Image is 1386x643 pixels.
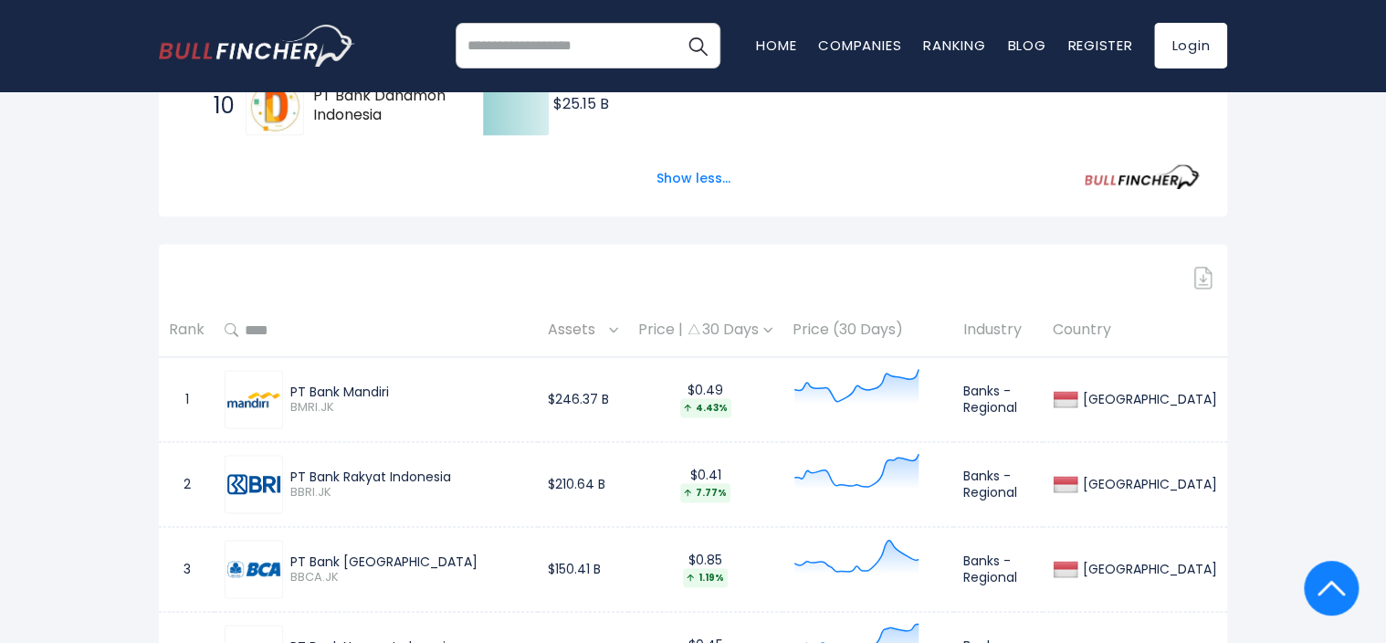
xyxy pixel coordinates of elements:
[675,23,720,69] button: Search
[782,303,953,357] th: Price (30 Days)
[683,568,728,587] div: 1.19%
[313,87,451,125] span: PT Bank Danamon Indonesia
[227,392,280,407] img: BMRI.JK.png
[638,382,772,417] div: $0.49
[818,36,901,55] a: Companies
[953,442,1043,527] td: Banks - Regional
[646,163,741,194] button: Show less...
[638,321,772,340] div: Price | 30 Days
[248,79,301,132] img: PT Bank Danamon Indonesia
[538,357,628,442] td: $246.37 B
[290,553,528,570] div: PT Bank [GEOGRAPHIC_DATA]
[638,552,772,587] div: $0.85
[205,90,223,121] span: 10
[953,357,1043,442] td: Banks - Regional
[159,25,355,67] a: Go to homepage
[290,400,528,416] span: BMRI.JK
[1154,23,1227,69] a: Login
[953,527,1043,612] td: Banks - Regional
[538,442,628,527] td: $210.64 B
[680,398,731,417] div: 4.43%
[953,303,1043,357] th: Industry
[756,36,796,55] a: Home
[227,561,280,577] img: BBCA.JK.png
[1043,303,1227,357] th: Country
[1078,561,1217,577] div: [GEOGRAPHIC_DATA]
[1067,36,1132,55] a: Register
[1078,391,1217,407] div: [GEOGRAPHIC_DATA]
[538,527,628,612] td: $150.41 B
[680,483,730,502] div: 7.77%
[548,316,604,344] span: Assets
[1007,36,1045,55] a: Blog
[159,357,215,442] td: 1
[159,442,215,527] td: 2
[159,303,215,357] th: Rank
[290,570,528,585] span: BBCA.JK
[290,485,528,501] span: BBRI.JK
[1078,476,1217,492] div: [GEOGRAPHIC_DATA]
[159,527,215,612] td: 3
[923,36,985,55] a: Ranking
[553,93,609,114] text: $25.15 B
[159,25,355,67] img: bullfincher logo
[290,469,528,485] div: PT Bank Rakyat Indonesia
[227,474,280,494] img: BBRI.JK.png
[290,384,528,400] div: PT Bank Mandiri
[638,467,772,502] div: $0.41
